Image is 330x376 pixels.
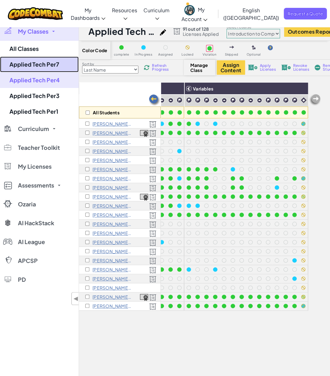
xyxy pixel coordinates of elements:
span: AI HackStack [18,220,54,226]
img: IconIntro.svg [301,97,306,103]
span: Resources [112,7,137,14]
a: My Dashboards [68,2,109,26]
p: Drake Gaddis-Trevino (Student) [92,185,132,190]
p: Joshua Chong-Valle (Student) [92,149,132,154]
span: Color Code [82,48,107,53]
img: IconChallengeLevel.svg [195,97,201,103]
img: IconChallengeLevel.svg [274,97,280,103]
span: Licenses Applied [183,31,219,36]
span: Apply Licenses [260,64,276,71]
p: Branden Abrego (Student) [92,121,132,126]
span: Refresh Progress [152,64,171,71]
img: Licensed [149,194,156,201]
img: IconPracticeLevel.svg [213,98,218,103]
img: Licensed [149,121,156,128]
img: certificate-icon.png [140,130,148,137]
a: English ([GEOGRAPHIC_DATA]) [220,2,282,26]
img: Licensed [149,185,156,192]
img: Licensed [149,276,156,283]
img: IconSkippedLevel.svg [229,46,234,48]
img: Licensed [149,303,156,310]
img: Licensed [149,258,156,264]
a: View Course Completion Certificate [140,193,148,200]
span: My Classes [18,29,48,34]
p: Noah Ortiz (Student) [92,285,132,290]
img: IconChallengeLevel.svg [230,97,236,103]
span: Variables [193,86,213,91]
img: Licensed [149,267,156,274]
img: IconLicenseApply.svg [248,65,257,70]
img: CodeCombat logo [8,7,63,20]
img: Licensed [149,157,156,164]
img: Licensed [149,166,156,173]
span: Curriculum [18,126,49,132]
img: IconPracticeLevel.svg [159,98,165,103]
span: Manage Class [190,63,209,73]
img: IconChallengeLevel.svg [186,97,192,103]
img: certificate-icon.png [140,294,148,301]
img: IconHint.svg [268,45,273,50]
p: Joseph Flores (Student) [92,176,132,181]
a: Curriculum [140,2,173,26]
img: avatar [184,5,195,15]
img: IconLicenseRevoke.svg [281,65,291,70]
img: IconPracticeLevel.svg [248,98,253,103]
p: Sydney Loera (Student) [92,221,132,226]
p: Brian Nelson (Student) [92,276,132,281]
span: In Progress [135,53,152,56]
img: IconOptionalLevel.svg [252,45,256,50]
p: Delaila Medina (Student) [92,240,132,245]
p: Michael Chavez (Student) [92,139,132,144]
span: Ozaria [18,201,36,207]
img: Licensed [149,212,156,219]
a: Request a Quote [284,8,327,19]
img: IconChallengeLevel.svg [265,97,271,103]
p: Anthony Reynaga (Student) [92,294,132,299]
p: Giovani Miranda (Student) [92,258,132,263]
img: IconChallengeLevel.svg [176,97,182,103]
span: Locked [182,53,193,56]
img: IconChallengeLevel.svg [204,97,210,103]
img: Licensed [149,148,156,155]
img: Licensed [149,176,156,183]
p: Raymond Roman (Student) [92,303,132,308]
label: Sort by [82,62,138,67]
img: IconChallengeLevel.svg [283,97,289,103]
img: Licensed [149,203,156,210]
span: My Dashboards [71,7,100,21]
img: IconChallengeLevel.svg [239,97,245,103]
span: Assigned [158,53,173,56]
span: Revoke Licenses [293,64,309,71]
img: Licensed [149,130,156,137]
img: certificate-icon.png [140,194,148,201]
p: Jesiah Espinoza (Student) [92,167,132,172]
button: Assign Content [217,60,245,75]
img: iconPencil.svg [160,29,166,35]
span: My Licenses [18,164,52,169]
span: complete [114,53,129,56]
a: View Course Completion Certificate [140,129,148,136]
img: Licensed [149,221,156,228]
p: Teddy De Aro (Student) [92,158,132,163]
span: 91 out of 128 [183,26,219,31]
img: IconReload.svg [144,65,149,70]
p: Ayden Boltze (Student) [92,130,132,135]
p: Destiny Garduno-Reyes (Student) [92,194,132,199]
span: Skipped [225,53,238,56]
img: IconPracticeLevel.svg [168,98,173,103]
p: Jacob Mergil (Student) [92,249,132,254]
img: IconRemoveStudents.svg [315,65,320,70]
img: Licensed [149,230,156,237]
img: Licensed [149,294,156,301]
img: IconPracticeLevel.svg [257,98,262,103]
img: IconChallengeLevel.svg [292,97,298,103]
span: Violation [202,53,216,56]
h1: Applied Tech Per4 [88,25,157,37]
a: View Course Completion Certificate [140,293,148,300]
img: Licensed [149,248,156,255]
span: Curriculum [143,7,170,14]
p: Damian Murillo (Student) [92,267,132,272]
p: Evan Lint (Student) [92,212,132,217]
span: English ([GEOGRAPHIC_DATA]) [223,7,279,21]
